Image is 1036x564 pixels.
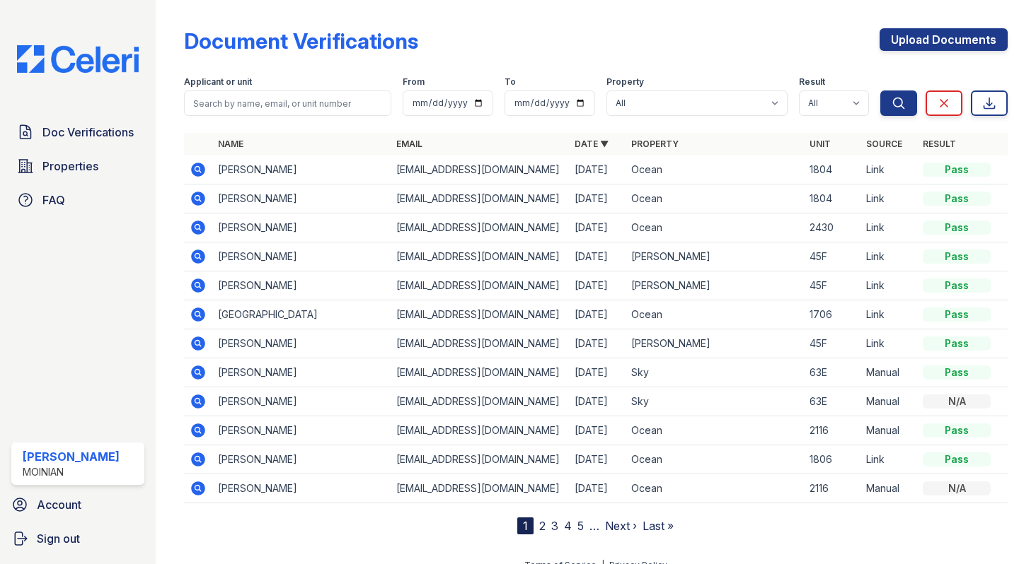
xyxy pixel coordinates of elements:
[184,28,418,54] div: Document Verifications
[861,445,917,474] td: Link
[626,358,804,387] td: Sky
[391,300,569,329] td: [EMAIL_ADDRESS][DOMAIN_NAME]
[569,271,626,300] td: [DATE]
[605,519,637,533] a: Next ›
[575,139,609,149] a: Date ▼
[564,519,572,533] a: 4
[212,213,391,242] td: [PERSON_NAME]
[212,387,391,416] td: [PERSON_NAME]
[11,186,144,214] a: FAQ
[391,416,569,445] td: [EMAIL_ADDRESS][DOMAIN_NAME]
[212,184,391,213] td: [PERSON_NAME]
[923,336,991,351] div: Pass
[391,474,569,503] td: [EMAIL_ADDRESS][DOMAIN_NAME]
[391,387,569,416] td: [EMAIL_ADDRESS][DOMAIN_NAME]
[569,358,626,387] td: [DATE]
[391,242,569,271] td: [EMAIL_ADDRESS][DOMAIN_NAME]
[569,213,626,242] td: [DATE]
[539,519,546,533] a: 2
[212,300,391,329] td: [GEOGRAPHIC_DATA]
[861,184,917,213] td: Link
[37,496,81,513] span: Account
[804,300,861,329] td: 1706
[569,416,626,445] td: [DATE]
[505,76,516,88] label: To
[923,481,991,495] div: N/A
[569,242,626,271] td: [DATE]
[626,184,804,213] td: Ocean
[626,300,804,329] td: Ocean
[403,76,425,88] label: From
[42,124,134,141] span: Doc Verifications
[804,358,861,387] td: 63E
[391,155,569,184] td: [EMAIL_ADDRESS][DOMAIN_NAME]
[23,448,120,465] div: [PERSON_NAME]
[626,416,804,445] td: Ocean
[589,517,599,534] span: …
[804,213,861,242] td: 2430
[880,28,1008,51] a: Upload Documents
[184,90,391,116] input: Search by name, email, or unit number
[626,445,804,474] td: Ocean
[923,249,991,264] div: Pass
[923,163,991,177] div: Pass
[861,300,917,329] td: Link
[391,445,569,474] td: [EMAIL_ADDRESS][DOMAIN_NAME]
[551,519,558,533] a: 3
[212,445,391,474] td: [PERSON_NAME]
[923,423,991,437] div: Pass
[804,155,861,184] td: 1804
[923,365,991,380] div: Pass
[861,474,917,503] td: Manual
[11,118,144,146] a: Doc Verifications
[923,221,991,235] div: Pass
[861,387,917,416] td: Manual
[517,517,534,534] div: 1
[606,76,644,88] label: Property
[626,474,804,503] td: Ocean
[861,213,917,242] td: Link
[804,242,861,271] td: 45F
[212,155,391,184] td: [PERSON_NAME]
[569,445,626,474] td: [DATE]
[626,271,804,300] td: [PERSON_NAME]
[396,139,422,149] a: Email
[861,242,917,271] td: Link
[569,474,626,503] td: [DATE]
[861,358,917,387] td: Manual
[626,155,804,184] td: Ocean
[861,416,917,445] td: Manual
[391,329,569,358] td: [EMAIL_ADDRESS][DOMAIN_NAME]
[11,152,144,180] a: Properties
[643,519,674,533] a: Last »
[391,213,569,242] td: [EMAIL_ADDRESS][DOMAIN_NAME]
[866,139,902,149] a: Source
[861,329,917,358] td: Link
[391,184,569,213] td: [EMAIL_ADDRESS][DOMAIN_NAME]
[569,300,626,329] td: [DATE]
[861,155,917,184] td: Link
[569,184,626,213] td: [DATE]
[391,271,569,300] td: [EMAIL_ADDRESS][DOMAIN_NAME]
[799,76,825,88] label: Result
[42,192,65,208] span: FAQ
[212,474,391,503] td: [PERSON_NAME]
[184,76,252,88] label: Applicant or unit
[212,329,391,358] td: [PERSON_NAME]
[569,329,626,358] td: [DATE]
[626,329,804,358] td: [PERSON_NAME]
[804,271,861,300] td: 45F
[923,192,991,206] div: Pass
[212,358,391,387] td: [PERSON_NAME]
[212,242,391,271] td: [PERSON_NAME]
[6,45,150,73] img: CE_Logo_Blue-a8612792a0a2168367f1c8372b55b34899dd931a85d93a1a3d3e32e68fde9ad4.png
[804,387,861,416] td: 63E
[631,139,679,149] a: Property
[810,139,831,149] a: Unit
[923,139,956,149] a: Result
[6,524,150,553] a: Sign out
[804,184,861,213] td: 1804
[577,519,584,533] a: 5
[37,530,80,547] span: Sign out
